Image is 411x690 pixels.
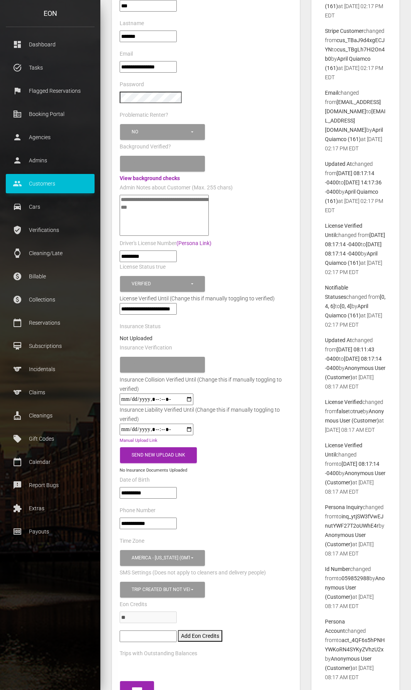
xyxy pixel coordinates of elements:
p: Agencies [12,131,89,143]
div: Verified [132,281,190,287]
label: Admin Notes about Customer (Max. 255 chars) [120,184,233,192]
a: people Customers [6,174,95,193]
p: changed from to by at [DATE] 08:17 AM EDT [325,336,386,391]
p: Payouts [12,526,89,537]
b: cus_TBaJ9d4xgECJYN [325,37,385,53]
p: Verifications [12,224,89,236]
b: [DATE] 08:11:43 -0400 [325,346,374,362]
button: Verified [120,276,205,292]
a: money Payouts [6,522,95,541]
label: Trips with Outstanding Balances [120,650,197,658]
a: task_alt Tasks [6,58,95,77]
a: Manual Upload Link [120,438,157,443]
p: Cleanings [12,410,89,421]
p: Report Bugs [12,479,89,491]
p: Subscriptions [12,340,89,352]
b: act_4QF6s5hPNHYWKoRN4SYKyZVhzU2x [325,637,385,653]
div: No [132,129,190,135]
div: Please select [132,361,190,368]
b: Updated At [325,337,352,343]
p: Incidentals [12,363,89,375]
p: Customers [12,178,89,189]
a: calendar_today Reservations [6,313,95,332]
p: Flagged Reservations [12,85,89,97]
label: Eon Credits [120,601,147,608]
button: Please select [120,156,205,172]
b: April Quiamco (161) [325,56,370,71]
b: License Verified Until [325,223,362,238]
p: changed from to by at [DATE] 02:17 PM EDT [325,283,386,329]
button: Send New Upload Link [120,447,197,463]
label: SMS Settings (Does not apply to cleaners and delivery people) [120,569,266,577]
a: extension Extras [6,499,95,518]
p: changed from to by at [DATE] 02:17 PM EDT [325,221,386,277]
b: inq_ytjSW3fVwEJnutYWF27T2oUWhE4r [325,513,384,529]
label: Problematic Renter? [120,111,168,119]
a: corporate_fare Booking Portal [6,104,95,124]
p: Tasks [12,62,89,73]
b: Updated At [325,161,352,167]
label: License Status true [120,263,166,271]
button: America - New York (GMT -05:00) [120,550,205,566]
p: Reservations [12,317,89,329]
p: Collections [12,294,89,305]
a: drive_eta Cars [6,197,95,216]
small: No Insurance Documents Uploaded [120,468,187,473]
p: changed from to by at [DATE] 02:17 PM EDT [325,159,386,215]
p: changed from to by at [DATE] 08:17 AM EDT [325,617,386,682]
div: License Verified Until (Change this if manually toggling to verified) [114,294,298,303]
button: Add Eon Credits [178,630,222,642]
a: verified_user Verifications [6,220,95,240]
a: flag Flagged Reservations [6,81,95,101]
b: Anonymous User (Customer) [325,575,385,600]
p: Extras [12,503,89,514]
a: paid Collections [6,290,95,309]
b: [EMAIL_ADDRESS][DOMAIN_NAME] [325,108,386,133]
a: cleaning_services Cleanings [6,406,95,425]
div: America - [US_STATE] (GMT -05:00) [132,555,190,561]
label: Insurance Status [120,323,161,331]
p: Calendar [12,456,89,468]
p: Claims [12,387,89,398]
a: View background checks [120,175,180,181]
b: License Verified Until [325,442,362,458]
b: [DATE] 14:17:36 -0400 [325,179,382,195]
p: Dashboard [12,39,89,50]
p: changed from to by at [DATE] 08:17 AM EDT [325,503,386,558]
label: Background Verified? [120,143,171,151]
div: Please select [132,160,190,167]
b: Anonymous User (Customer) [325,656,372,671]
a: paid Billable [6,267,95,286]
b: Email [325,90,338,96]
div: Insurance Liability Verified Until (Change this if manually toggling to verified) [114,405,298,424]
a: person Admins [6,151,95,170]
b: Id Number [325,566,350,572]
b: Persona Account [325,618,345,634]
a: (Persona Link) [176,240,211,246]
p: changed from to by at [DATE] 08:17 AM EDT [325,397,386,434]
a: sports Claims [6,383,95,402]
b: Stripe Customer [325,28,364,34]
a: local_offer Gift Codes [6,429,95,448]
b: Anonymous User (Customer) [325,532,366,547]
b: true [353,408,363,414]
button: Please select [120,357,205,373]
label: Insurance Verification [120,344,172,352]
p: Cleaning/Late [12,247,89,259]
b: License Verified [325,399,362,405]
label: Time Zone [120,537,144,545]
button: Trip created but not verified, Customer is verified and trip is set to go [120,582,205,598]
a: person Agencies [6,128,95,147]
p: Billable [12,271,89,282]
p: Cars [12,201,89,213]
b: [EMAIL_ADDRESS][DOMAIN_NAME] [325,99,381,114]
button: No [120,124,205,140]
label: Phone Number [120,507,156,515]
b: April Quiamco (161) [325,189,378,204]
a: watch Cleaning/Late [6,244,95,263]
b: Anonymous User (Customer) [325,470,386,486]
b: [DATE] 08:17:14 -0400 [325,170,374,186]
b: cus_TBgLh7Hi2On4b0 [325,46,385,62]
label: Date of Birth [120,476,150,484]
p: Booking Portal [12,108,89,120]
